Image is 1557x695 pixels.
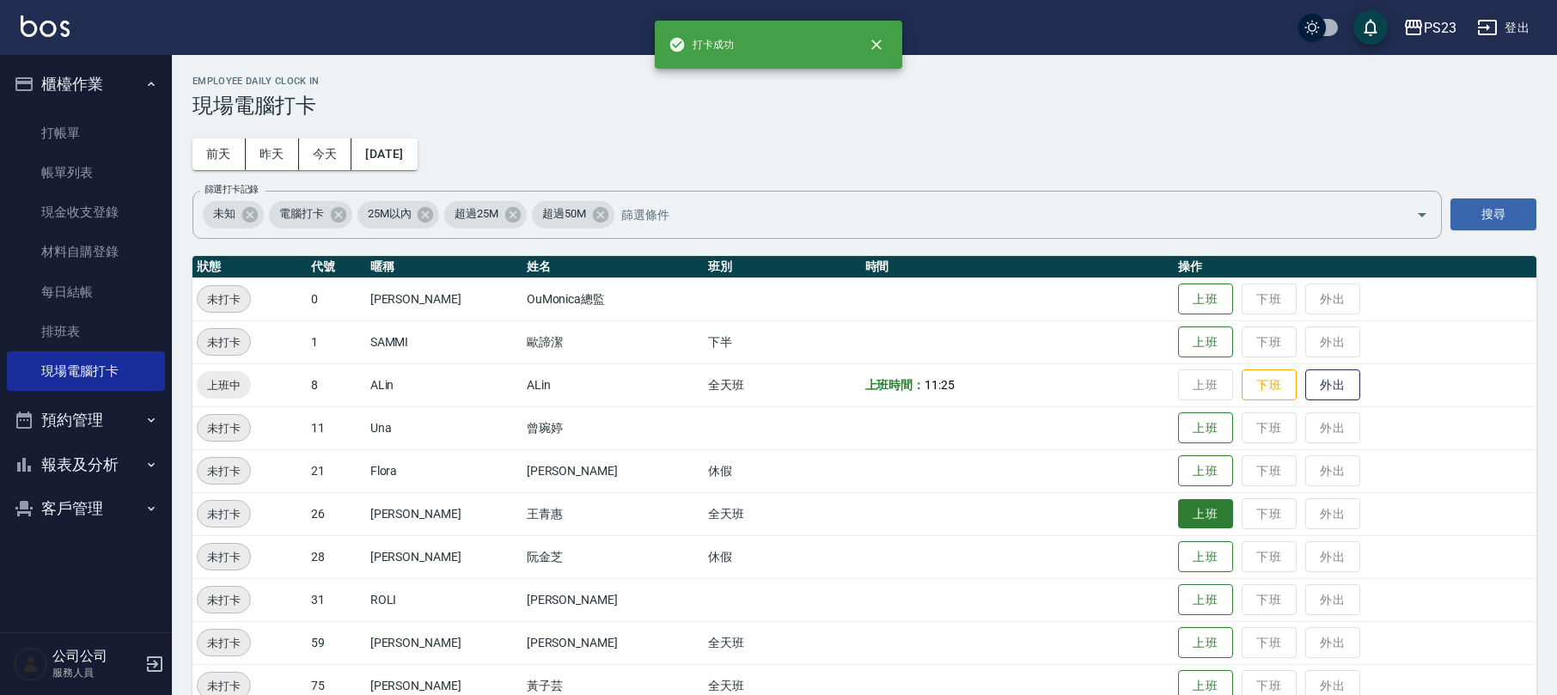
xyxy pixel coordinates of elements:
[1178,455,1233,487] button: 上班
[357,201,440,229] div: 25M以內
[1178,627,1233,659] button: 上班
[704,449,860,492] td: 休假
[7,232,165,271] a: 材料自購登錄
[925,378,955,392] span: 11:25
[7,312,165,351] a: 排班表
[532,201,614,229] div: 超過50M
[704,535,860,578] td: 休假
[522,578,705,621] td: [PERSON_NAME]
[1305,369,1360,401] button: 外出
[307,406,366,449] td: 11
[7,192,165,232] a: 現金收支登錄
[522,320,705,363] td: 歐諦潔
[198,290,250,308] span: 未打卡
[198,333,250,351] span: 未打卡
[307,578,366,621] td: 31
[307,363,366,406] td: 8
[522,406,705,449] td: 曾琬婷
[52,665,140,680] p: 服務人員
[865,378,925,392] b: 上班時間：
[307,277,366,320] td: 0
[198,462,250,480] span: 未打卡
[198,634,250,652] span: 未打卡
[704,363,860,406] td: 全天班
[192,94,1536,118] h3: 現場電腦打卡
[203,205,246,223] span: 未知
[198,677,250,695] span: 未打卡
[357,205,422,223] span: 25M以內
[617,199,1386,229] input: 篩選條件
[366,578,522,621] td: ROLI
[366,256,522,278] th: 暱稱
[522,256,705,278] th: 姓名
[21,15,70,37] img: Logo
[366,363,522,406] td: ALin
[1178,499,1233,529] button: 上班
[366,406,522,449] td: Una
[246,138,299,170] button: 昨天
[861,256,1174,278] th: 時間
[198,548,250,566] span: 未打卡
[7,113,165,153] a: 打帳單
[1178,283,1233,315] button: 上班
[444,205,509,223] span: 超過25M
[522,277,705,320] td: OuMonica總監
[704,320,860,363] td: 下半
[522,535,705,578] td: 阮金芝
[1178,326,1233,358] button: 上班
[366,277,522,320] td: [PERSON_NAME]
[704,256,860,278] th: 班別
[7,272,165,312] a: 每日結帳
[269,205,334,223] span: 電腦打卡
[1424,17,1456,39] div: PS23
[52,648,140,665] h5: 公司公司
[269,201,352,229] div: 電腦打卡
[307,449,366,492] td: 21
[522,492,705,535] td: 王青惠
[307,535,366,578] td: 28
[522,621,705,664] td: [PERSON_NAME]
[366,492,522,535] td: [PERSON_NAME]
[444,201,527,229] div: 超過25M
[7,62,165,107] button: 櫃檯作業
[366,535,522,578] td: [PERSON_NAME]
[858,26,895,64] button: close
[307,256,366,278] th: 代號
[1174,256,1536,278] th: 操作
[7,442,165,487] button: 報表及分析
[366,449,522,492] td: Flora
[192,76,1536,87] h2: Employee Daily Clock In
[669,36,734,53] span: 打卡成功
[366,621,522,664] td: [PERSON_NAME]
[1178,541,1233,573] button: 上班
[1178,412,1233,444] button: 上班
[532,205,596,223] span: 超過50M
[205,183,259,196] label: 篩選打卡記錄
[198,591,250,609] span: 未打卡
[307,492,366,535] td: 26
[197,376,251,394] span: 上班中
[299,138,352,170] button: 今天
[7,351,165,391] a: 現場電腦打卡
[203,201,264,229] div: 未知
[7,486,165,531] button: 客戶管理
[198,419,250,437] span: 未打卡
[351,138,417,170] button: [DATE]
[704,492,860,535] td: 全天班
[1470,12,1536,44] button: 登出
[1242,369,1297,401] button: 下班
[307,621,366,664] td: 59
[198,505,250,523] span: 未打卡
[1178,584,1233,616] button: 上班
[1450,198,1536,230] button: 搜尋
[7,153,165,192] a: 帳單列表
[1353,10,1388,45] button: save
[522,449,705,492] td: [PERSON_NAME]
[14,647,48,681] img: Person
[366,320,522,363] td: SAMMI
[522,363,705,406] td: ALin
[192,138,246,170] button: 前天
[704,621,860,664] td: 全天班
[192,256,307,278] th: 狀態
[307,320,366,363] td: 1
